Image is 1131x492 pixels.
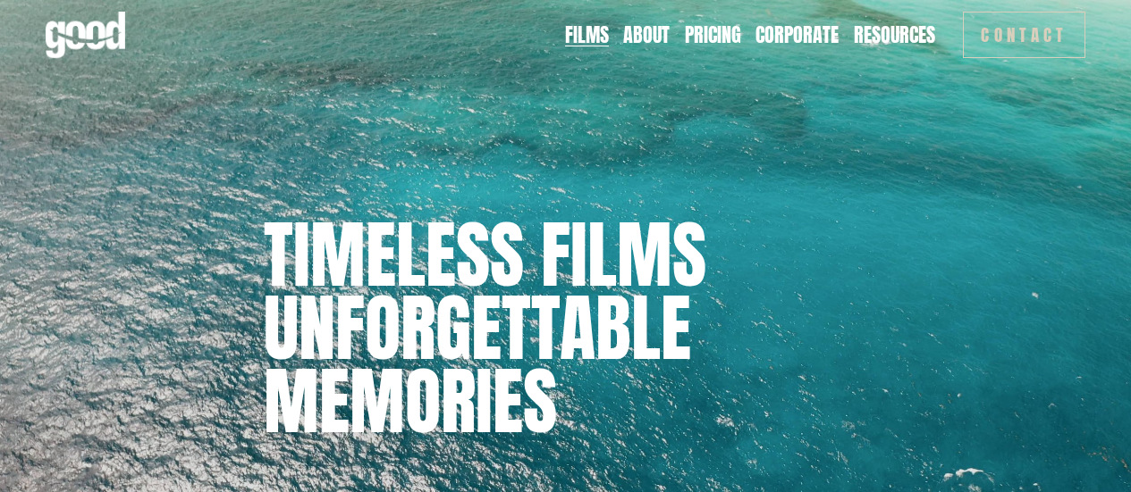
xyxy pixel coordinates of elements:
a: Contact [963,12,1085,59]
a: About [623,21,670,49]
a: Pricing [685,21,741,49]
a: Films [565,21,609,49]
h1: Timeless Films UNFORGETTABLE MEMORIES [264,219,866,438]
img: Good Feeling Films [46,12,125,58]
a: folder dropdown [854,21,935,49]
span: Resources [854,23,935,46]
a: Corporate [755,21,839,49]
